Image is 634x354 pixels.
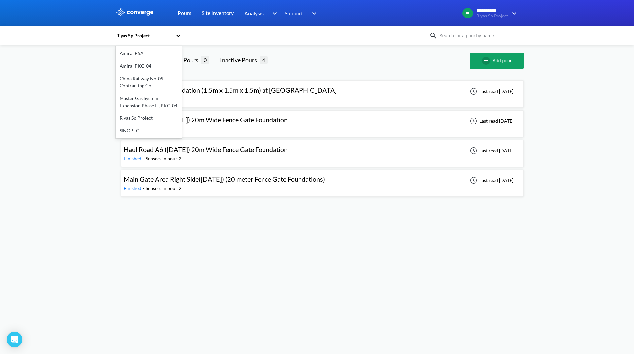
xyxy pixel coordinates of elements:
[268,9,279,17] img: downArrow.svg
[308,9,318,17] img: downArrow.svg
[124,116,288,124] span: Haul Road A4 ([DATE]) 20m Wide Fence Gate Foundation
[470,53,524,69] button: Add pour
[146,155,181,162] div: Sensors in pour: 2
[116,72,182,92] div: China Railway No. 09 Contracting Co.
[124,145,288,153] span: Haul Road A6 ([DATE]) 20m Wide Fence Gate Foundation
[260,56,268,64] span: 4
[466,177,515,184] div: Last read [DATE]
[482,57,493,65] img: add-circle-outline.svg
[143,156,146,161] span: -
[508,9,518,17] img: downArrow.svg
[429,32,437,40] img: icon-search.svg
[116,60,182,72] div: Amiral PKG-04
[146,185,181,192] div: Sensors in pour: 2
[244,9,264,17] span: Analysis
[285,9,303,17] span: Support
[121,177,524,183] a: Main Gate Area Right Side([DATE]) (20 meter Fence Gate Foundations)Finished-Sensors in pour:2Last...
[121,118,524,123] a: Haul Road A4 ([DATE]) 20m Wide Fence Gate FoundationFinished-Sensors in pour:2Last read [DATE]
[220,55,260,65] div: Inactive Pours
[121,147,524,153] a: Haul Road A6 ([DATE]) 20m Wide Fence Gate FoundationFinished-Sensors in pour:2Last read [DATE]
[143,185,146,191] span: -
[466,87,515,95] div: Last read [DATE]
[116,47,182,60] div: Amiral P5A
[124,185,143,191] span: Finished
[116,92,182,112] div: Master Gas System Expansion Phase III, PKG-04
[116,8,154,16] img: logo_ewhite.svg
[121,88,524,94] a: 20m Gate Post Foundation (1.5m x 1.5m x 1.5m) at [GEOGRAPHIC_DATA]Finished-Sensors in pour:2Last ...
[124,175,325,183] span: Main Gate Area Right Side([DATE]) (20 meter Fence Gate Foundations)
[466,117,515,125] div: Last read [DATE]
[201,56,209,64] span: 0
[476,14,508,18] span: Riyas Sp Project
[116,112,182,124] div: Riyas Sp Project
[116,32,172,39] div: Riyas Sp Project
[466,147,515,155] div: Last read [DATE]
[124,86,337,94] span: 20m Gate Post Foundation (1.5m x 1.5m x 1.5m) at [GEOGRAPHIC_DATA]
[124,156,143,161] span: Finished
[437,32,517,39] input: Search for a pour by name
[116,124,182,137] div: SINOPEC
[7,332,22,347] div: Open Intercom Messenger
[166,55,201,65] div: Active Pours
